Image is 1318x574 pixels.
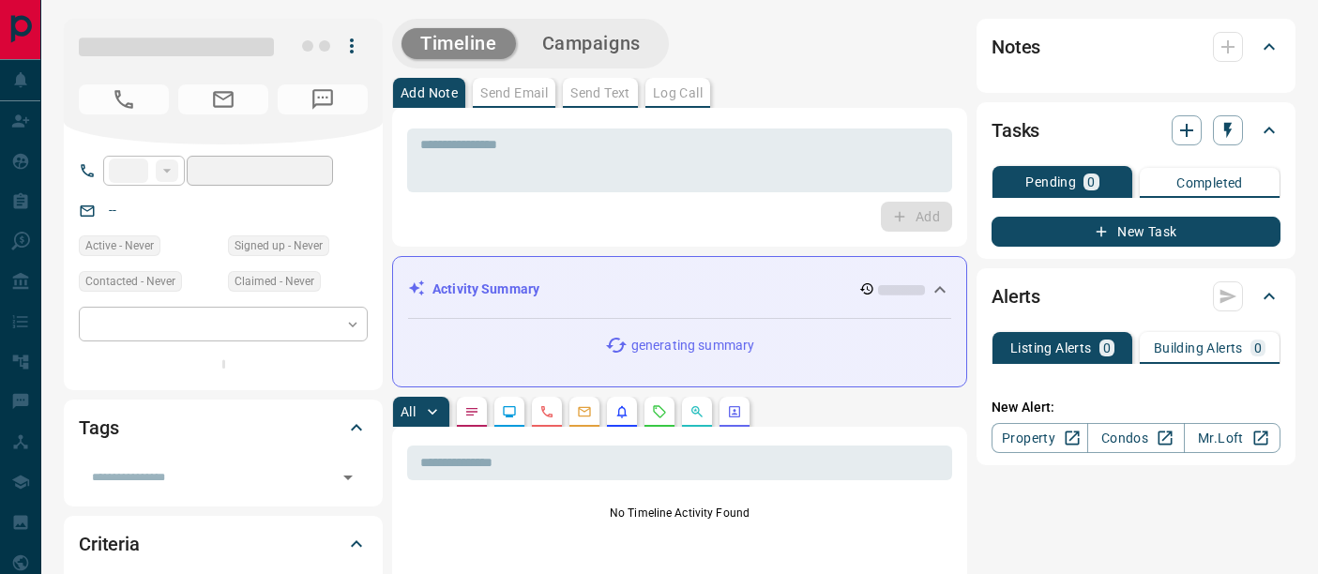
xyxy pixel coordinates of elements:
[1103,341,1111,355] p: 0
[727,404,742,419] svg: Agent Actions
[278,84,368,114] span: No Number
[523,28,659,59] button: Campaigns
[1087,423,1184,453] a: Condos
[79,84,169,114] span: No Number
[539,404,554,419] svg: Calls
[631,336,754,355] p: generating summary
[992,32,1040,62] h2: Notes
[85,272,175,291] span: Contacted - Never
[992,274,1280,319] div: Alerts
[992,24,1280,69] div: Notes
[79,521,368,566] div: Criteria
[464,404,479,419] svg: Notes
[407,505,952,521] p: No Timeline Activity Found
[1254,341,1262,355] p: 0
[992,115,1039,145] h2: Tasks
[432,279,539,299] p: Activity Summary
[992,108,1280,153] div: Tasks
[79,529,140,559] h2: Criteria
[652,404,667,419] svg: Requests
[1184,423,1280,453] a: Mr.Loft
[1025,175,1076,189] p: Pending
[992,423,1088,453] a: Property
[992,398,1280,417] p: New Alert:
[335,464,361,491] button: Open
[79,405,368,450] div: Tags
[992,217,1280,247] button: New Task
[235,272,314,291] span: Claimed - Never
[1176,176,1243,189] p: Completed
[401,28,516,59] button: Timeline
[614,404,629,419] svg: Listing Alerts
[79,413,118,443] h2: Tags
[1010,341,1092,355] p: Listing Alerts
[1087,175,1095,189] p: 0
[109,203,116,218] a: --
[401,86,458,99] p: Add Note
[85,236,154,255] span: Active - Never
[1154,341,1243,355] p: Building Alerts
[178,84,268,114] span: No Email
[401,405,416,418] p: All
[689,404,704,419] svg: Opportunities
[577,404,592,419] svg: Emails
[235,236,323,255] span: Signed up - Never
[992,281,1040,311] h2: Alerts
[502,404,517,419] svg: Lead Browsing Activity
[408,272,951,307] div: Activity Summary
